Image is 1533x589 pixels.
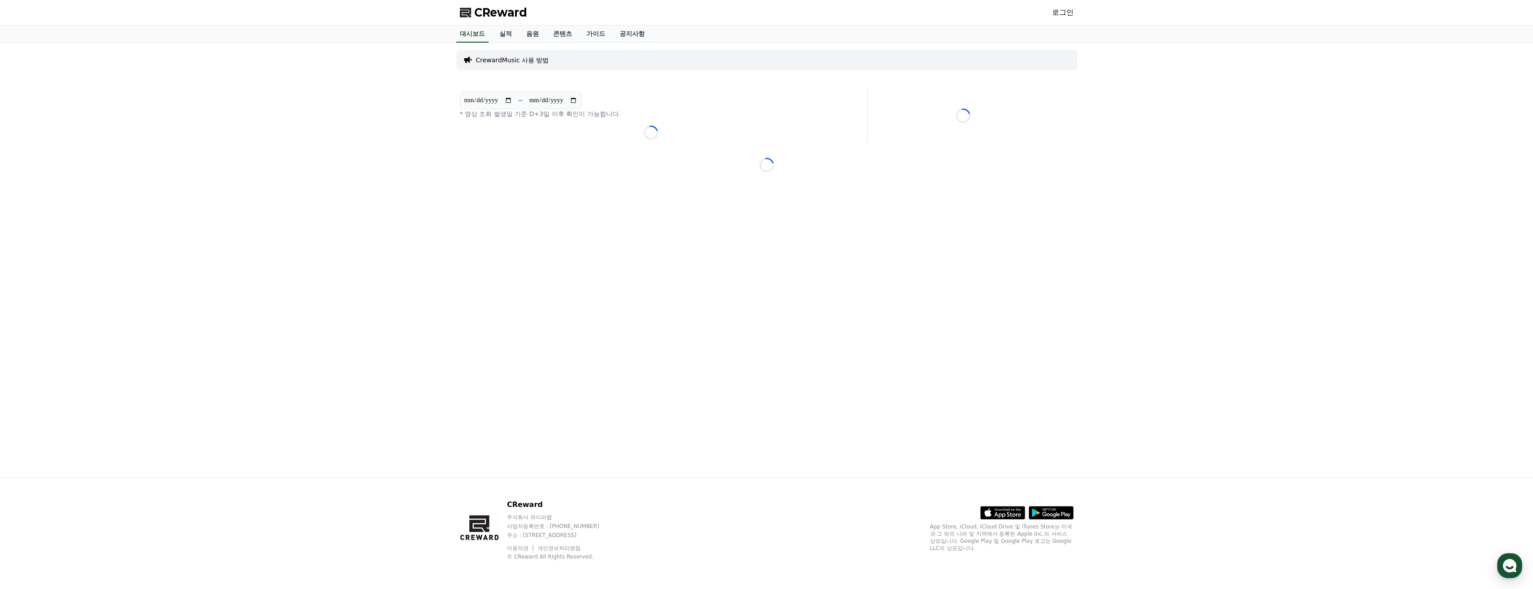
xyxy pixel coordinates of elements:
[59,284,116,307] a: 대화
[579,26,612,43] a: 가이드
[116,284,172,307] a: 설정
[460,109,842,118] p: * 영상 조회 발생일 기준 D+3일 이후 확인이 가능합니다.
[930,523,1074,552] p: App Store, iCloud, iCloud Drive 및 iTunes Store는 미국과 그 밖의 나라 및 지역에서 등록된 Apple Inc.의 서비스 상표입니다. Goo...
[476,56,549,65] a: CrewardMusic 사용 방법
[537,545,581,551] a: 개인정보처리방침
[1052,7,1074,18] a: 로그인
[546,26,579,43] a: 콘텐츠
[507,514,616,521] p: 주식회사 와이피랩
[507,532,616,539] p: 주소 : [STREET_ADDRESS]
[456,26,489,43] a: 대시보드
[612,26,652,43] a: 공지사항
[519,26,546,43] a: 음원
[474,5,527,20] span: CReward
[507,523,616,530] p: 사업자등록번호 : [PHONE_NUMBER]
[507,553,616,560] p: © CReward All Rights Reserved.
[3,284,59,307] a: 홈
[139,298,149,305] span: 설정
[82,298,93,305] span: 대화
[507,545,535,551] a: 이용약관
[492,26,519,43] a: 실적
[460,5,527,20] a: CReward
[28,298,34,305] span: 홈
[507,499,616,510] p: CReward
[518,95,524,106] p: ~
